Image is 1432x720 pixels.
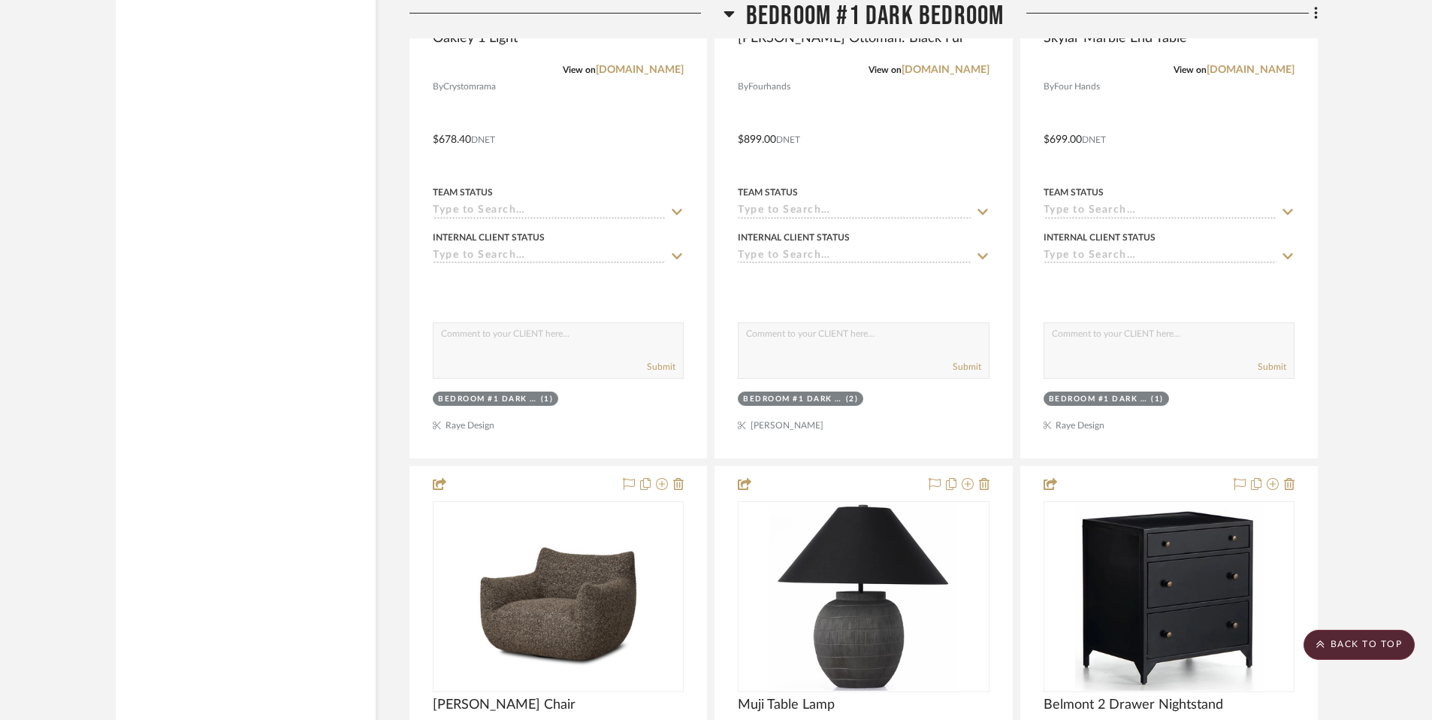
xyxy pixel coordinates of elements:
[433,30,518,47] span: Oakley 1 Light
[541,394,554,405] div: (1)
[743,394,842,405] div: Bedroom #1 Dark Bedroom
[869,65,902,74] span: View on
[438,394,537,405] div: Bedroom #1 Dark Bedroom
[596,65,684,75] a: [DOMAIN_NAME]
[1075,503,1263,691] img: Belmont 2 Drawer Nightstand
[738,204,971,219] input: Type to Search…
[902,65,989,75] a: [DOMAIN_NAME]
[434,502,683,691] div: 0
[738,80,748,94] span: By
[1044,204,1276,219] input: Type to Search…
[433,250,666,264] input: Type to Search…
[433,80,443,94] span: By
[1044,30,1187,47] span: Skylar Marble End Table
[647,360,675,374] button: Submit
[1049,394,1148,405] div: Bedroom #1 Dark Bedroom
[563,65,596,74] span: View on
[738,697,835,713] span: Muji Table Lamp
[1044,80,1054,94] span: By
[1044,697,1223,713] span: Belmont 2 Drawer Nightstand
[433,697,576,713] span: [PERSON_NAME] Chair
[769,503,957,691] img: Muji Table Lamp
[1258,360,1286,374] button: Submit
[846,394,859,405] div: (2)
[748,80,790,94] span: Fourhands
[1151,394,1164,405] div: (1)
[738,30,965,47] span: [PERSON_NAME] Ottoman: Black Fur
[1044,231,1156,244] div: Internal Client Status
[738,231,850,244] div: Internal Client Status
[464,503,652,691] img: Margot Swivel Chair
[738,186,798,199] div: Team Status
[1044,186,1104,199] div: Team Status
[443,80,496,94] span: Crystomrama
[1044,250,1276,264] input: Type to Search…
[1174,65,1207,74] span: View on
[738,250,971,264] input: Type to Search…
[1207,65,1295,75] a: [DOMAIN_NAME]
[1304,630,1415,660] scroll-to-top-button: BACK TO TOP
[1054,80,1100,94] span: Four Hands
[433,186,493,199] div: Team Status
[433,204,666,219] input: Type to Search…
[953,360,981,374] button: Submit
[433,231,545,244] div: Internal Client Status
